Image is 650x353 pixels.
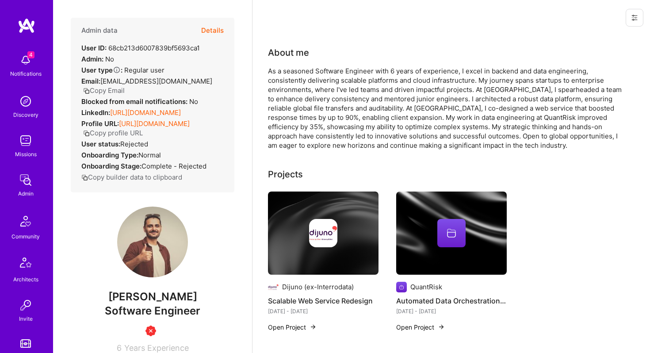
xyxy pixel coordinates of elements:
[81,97,189,106] strong: Blocked from email notifications:
[117,207,188,277] img: User Avatar
[17,171,34,189] img: admin teamwork
[83,130,90,137] i: icon Copy
[83,128,143,138] button: Copy profile URL
[19,314,33,323] div: Invite
[17,51,34,69] img: bell
[81,66,122,74] strong: User type :
[15,253,36,275] img: Architects
[17,92,34,110] img: discovery
[15,150,37,159] div: Missions
[396,282,407,292] img: Company logo
[81,108,110,117] strong: LinkedIn:
[268,66,622,150] div: As a seasoned Software Engineer with 6 years of experience, I excel in backend and data engineeri...
[396,192,507,275] img: cover
[141,162,206,170] span: Complete - Rejected
[138,151,161,159] span: normal
[201,18,224,43] button: Details
[410,282,442,292] div: QuantRisk
[268,192,379,275] img: cover
[113,66,121,74] i: Help
[83,88,90,94] i: icon Copy
[18,189,34,198] div: Admin
[81,173,182,182] button: Copy builder data to clipboard
[81,151,138,159] strong: Onboarding Type:
[17,296,34,314] img: Invite
[117,343,122,353] span: 6
[310,323,317,330] img: arrow-right
[105,304,200,317] span: Software Engineer
[268,295,379,307] h4: Scalable Web Service Redesign
[396,295,507,307] h4: Automated Data Orchestration for Financial Markets
[282,282,354,292] div: Dijuno (ex-Interrodata)
[81,119,119,128] strong: Profile URL:
[309,219,337,247] img: Company logo
[268,46,309,59] div: About me
[119,119,190,128] a: [URL][DOMAIN_NAME]
[120,140,148,148] span: Rejected
[81,97,198,106] div: No
[81,162,141,170] strong: Onboarding Stage:
[124,343,189,353] span: Years Experience
[100,77,212,85] span: [EMAIL_ADDRESS][DOMAIN_NAME]
[110,108,181,117] a: [URL][DOMAIN_NAME]
[268,322,317,332] button: Open Project
[15,211,36,232] img: Community
[17,132,34,150] img: teamwork
[396,307,507,316] div: [DATE] - [DATE]
[81,65,164,75] div: Regular user
[268,307,379,316] div: [DATE] - [DATE]
[81,54,114,64] div: No
[18,18,35,34] img: logo
[81,77,100,85] strong: Email:
[145,326,156,336] img: Unqualified
[81,174,88,181] i: icon Copy
[11,232,40,241] div: Community
[81,27,118,35] h4: Admin data
[268,282,279,292] img: Company logo
[27,51,34,58] span: 4
[10,69,42,78] div: Notifications
[81,44,107,52] strong: User ID:
[13,275,38,284] div: Architects
[81,140,120,148] strong: User status:
[71,290,234,303] span: [PERSON_NAME]
[83,86,125,95] button: Copy Email
[268,168,303,181] div: Projects
[81,55,103,63] strong: Admin:
[438,323,445,330] img: arrow-right
[396,322,445,332] button: Open Project
[81,43,200,53] div: 68cb213d6007839bf5693ca1
[20,339,31,348] img: tokens
[13,110,38,119] div: Discovery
